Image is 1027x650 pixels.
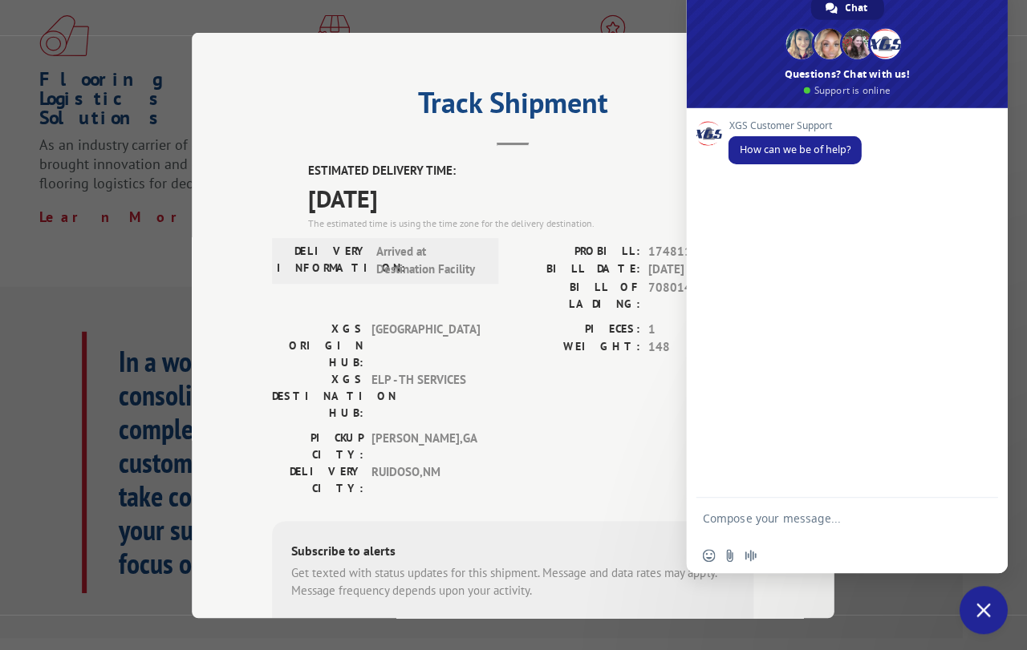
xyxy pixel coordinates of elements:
label: PIECES: [513,320,640,338]
span: [GEOGRAPHIC_DATA] [371,320,480,370]
label: XGS ORIGIN HUB: [273,320,363,370]
div: Subscribe to alerts [292,539,735,563]
span: Audio message [745,549,757,562]
span: 148 [648,338,754,357]
label: BILL OF LADING: [513,278,640,312]
textarea: Compose your message... [703,511,956,526]
span: 7080144 [648,278,754,312]
label: PROBILL: [513,242,640,260]
span: XGS Customer Support [729,120,862,131]
label: DELIVERY INFORMATION: [278,242,368,278]
span: [DATE] [648,260,754,279]
span: 17481143 [648,242,754,260]
span: Insert an emoji [703,549,716,562]
label: XGS DESTINATION HUB: [273,370,363,421]
label: DELIVERY CITY: [273,462,363,496]
span: RUIDOSO , NM [371,462,480,496]
span: How can we be of help? [740,143,850,156]
span: ELP - TH SERVICES [371,370,480,421]
div: Get texted with status updates for this shipment. Message and data rates may apply. Message frequ... [292,563,735,599]
div: The estimated time is using the time zone for the delivery destination. [309,216,754,230]
label: PICKUP CITY: [273,429,363,462]
span: [PERSON_NAME] , GA [371,429,480,462]
span: [DATE] [309,180,754,216]
span: 1 [648,320,754,338]
label: ESTIMATED DELIVERY TIME: [309,162,754,180]
label: WEIGHT: [513,338,640,357]
label: BILL DATE: [513,260,640,279]
span: Arrived at Destination Facility [376,242,485,278]
span: Send a file [724,549,737,562]
div: Close chat [960,586,1008,634]
h2: Track Shipment [273,91,754,122]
